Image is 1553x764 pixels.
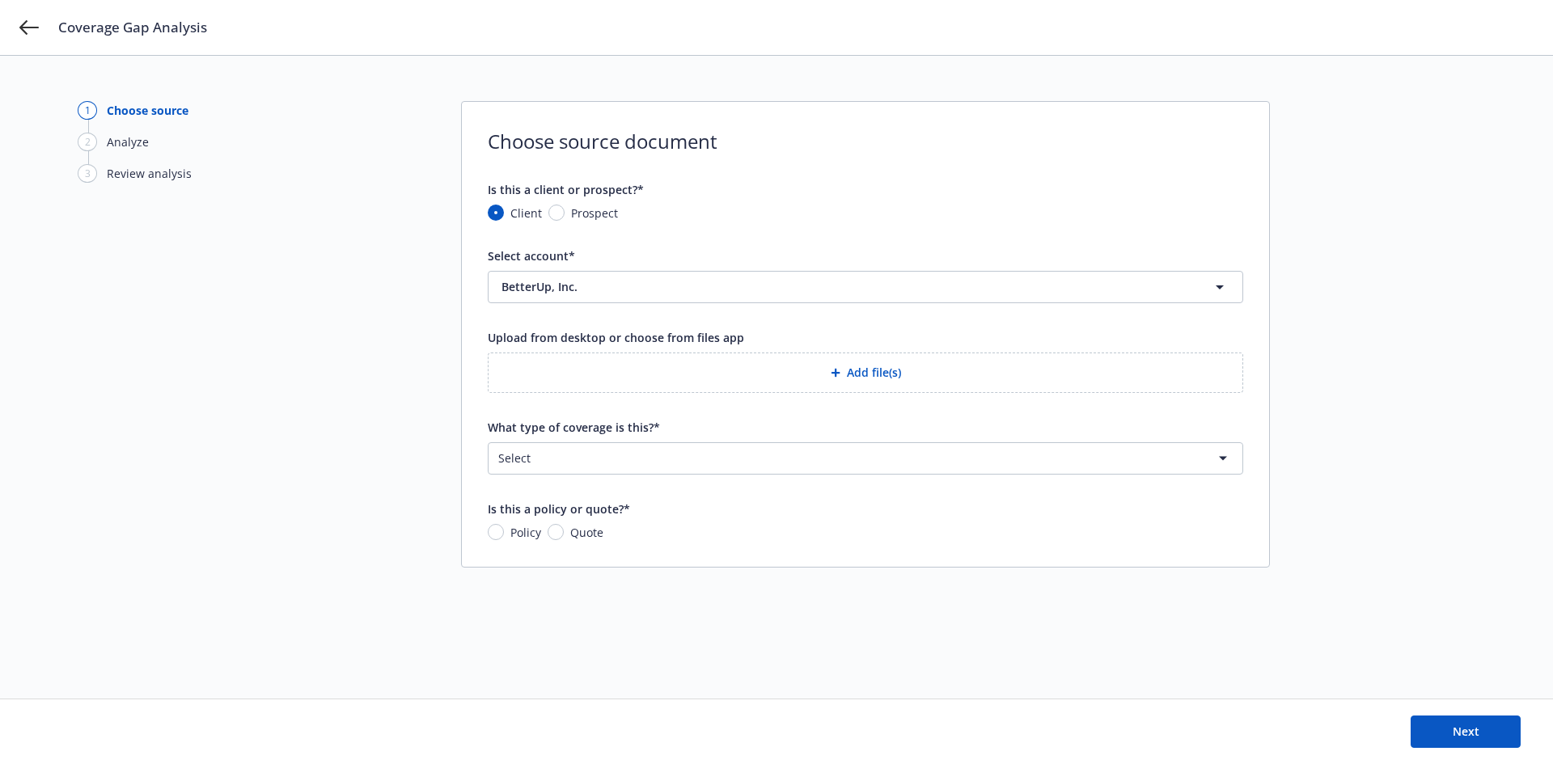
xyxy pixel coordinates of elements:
[488,524,504,540] input: Policy
[488,420,660,435] span: What type of coverage is this?*
[570,524,603,541] span: Quote
[58,18,207,37] span: Coverage Gap Analysis
[488,182,644,197] span: Is this a client or prospect?*
[1453,724,1479,739] span: Next
[107,165,192,182] div: Review analysis
[488,248,575,264] span: Select account*
[548,205,565,221] input: Prospect
[571,205,618,222] span: Prospect
[548,524,564,540] input: Quote
[488,205,504,221] input: Client
[510,524,541,541] span: Policy
[107,102,188,119] div: Choose source
[78,133,97,151] div: 2
[501,278,1139,295] span: BetterUp, Inc.
[107,133,149,150] div: Analyze
[1411,715,1521,748] button: Next
[78,164,97,183] div: 3
[510,205,542,222] span: Client
[488,352,1243,393] button: Add file(s)
[488,128,1243,155] span: Choose source document
[488,501,630,517] span: Is this a policy or quote?*
[78,101,97,120] div: 1
[488,271,1243,303] button: BetterUp, Inc.
[488,330,744,345] span: Upload from desktop or choose from files app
